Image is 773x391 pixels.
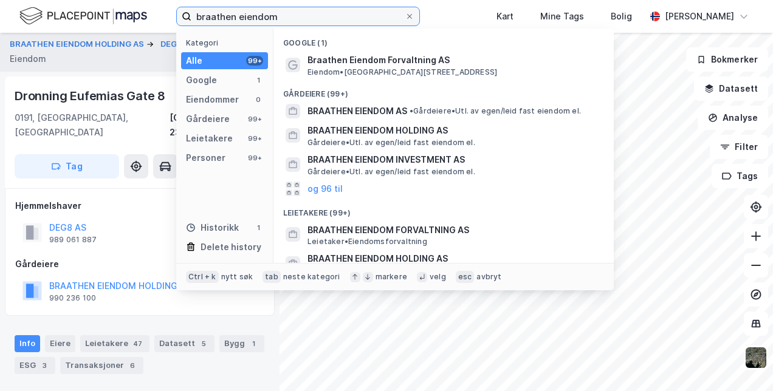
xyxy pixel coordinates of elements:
[283,272,340,282] div: neste kategori
[154,335,215,352] div: Datasett
[15,86,168,106] div: Dronning Eufemias Gate 8
[186,151,225,165] div: Personer
[246,134,263,143] div: 99+
[45,335,75,352] div: Eiere
[126,359,139,372] div: 6
[712,164,768,188] button: Tags
[131,338,145,350] div: 47
[665,9,734,24] div: [PERSON_NAME]
[49,235,97,245] div: 989 061 887
[80,335,149,352] div: Leietakere
[198,338,210,350] div: 5
[38,359,50,372] div: 3
[170,110,265,140] div: [GEOGRAPHIC_DATA], 234/79
[611,9,632,24] div: Bolig
[694,76,768,101] button: Datasett
[307,53,599,67] span: Braathen Eiendom Forvaltning AS
[15,154,119,178] button: Tag
[186,92,239,107] div: Eiendommer
[273,29,614,50] div: Google (1)
[246,114,263,124] div: 99+
[186,220,239,235] div: Historikk
[186,131,233,146] div: Leietakere
[247,338,259,350] div: 1
[49,293,96,303] div: 990 236 100
[191,7,405,25] input: Søk på adresse, matrikkel, gårdeiere, leietakere eller personer
[456,271,475,283] div: esc
[10,38,146,50] button: BRAATHEN EIENDOM HOLDING AS
[307,138,475,148] span: Gårdeiere • Utl. av egen/leid fast eiendom el.
[410,106,581,116] span: Gårdeiere • Utl. av egen/leid fast eiendom el.
[307,167,475,177] span: Gårdeiere • Utl. av egen/leid fast eiendom el.
[253,75,263,85] div: 1
[160,38,198,50] button: DEG8 AS
[246,56,263,66] div: 99+
[273,199,614,220] div: Leietakere (99+)
[698,106,768,130] button: Analyse
[540,9,584,24] div: Mine Tags
[15,257,264,271] div: Gårdeiere
[19,5,147,27] img: logo.f888ab2527a4732fd821a326f86c7f29.svg
[263,271,281,283] div: tab
[710,135,768,159] button: Filter
[307,67,497,77] span: Eiendom • [GEOGRAPHIC_DATA][STREET_ADDRESS]
[219,335,264,352] div: Bygg
[307,123,599,138] span: BRAATHEN EIENDOM HOLDING AS
[15,335,40,352] div: Info
[307,104,407,118] span: BRAATHEN EIENDOM AS
[307,182,343,196] button: og 96 til
[60,357,143,374] div: Transaksjoner
[186,271,219,283] div: Ctrl + k
[410,106,413,115] span: •
[246,153,263,163] div: 99+
[712,333,773,391] iframe: Chat Widget
[221,272,253,282] div: nytt søk
[10,52,46,66] div: Eiendom
[476,272,501,282] div: avbryt
[376,272,407,282] div: markere
[15,199,264,213] div: Hjemmelshaver
[15,357,55,374] div: ESG
[253,223,263,233] div: 1
[186,112,230,126] div: Gårdeiere
[496,9,514,24] div: Kart
[307,237,427,246] span: Leietaker • Eiendomsforvaltning
[15,110,170,140] div: 0191, [GEOGRAPHIC_DATA], [GEOGRAPHIC_DATA]
[307,223,599,237] span: BRAATHEN EIENDOM FORVALTNING AS
[430,272,446,282] div: velg
[186,73,217,87] div: Google
[253,95,263,104] div: 0
[186,53,202,68] div: Alle
[307,152,599,167] span: BRAATHEN EIENDOM INVESTMENT AS
[201,240,261,254] div: Delete history
[307,251,599,266] span: BRAATHEN EIENDOM HOLDING AS
[686,47,768,72] button: Bokmerker
[712,333,773,391] div: Kontrollprogram for chat
[186,38,268,47] div: Kategori
[273,80,614,101] div: Gårdeiere (99+)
